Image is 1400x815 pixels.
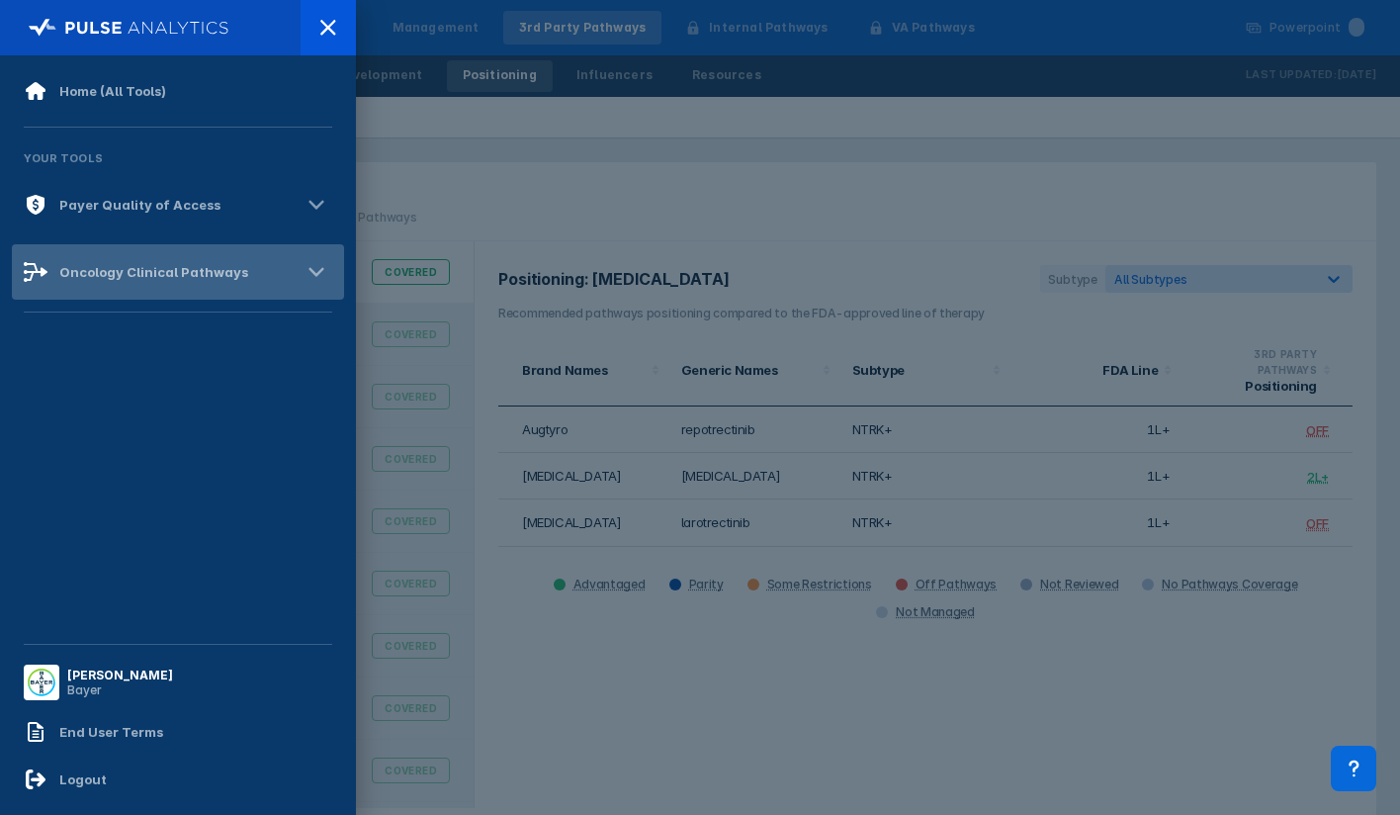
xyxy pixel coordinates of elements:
div: Your Tools [12,139,344,177]
a: End User Terms [12,708,344,756]
div: End User Terms [59,724,163,740]
div: Home (All Tools) [59,83,166,99]
img: pulse-logo-full-white.svg [29,14,229,42]
div: Contact Support [1331,746,1376,791]
div: Logout [59,771,107,787]
img: menu button [28,669,55,696]
a: Home (All Tools) [12,67,344,115]
div: Bayer [67,682,173,697]
div: Payer Quality of Access [59,197,220,213]
div: Oncology Clinical Pathways [59,264,248,280]
div: [PERSON_NAME] [67,668,173,682]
